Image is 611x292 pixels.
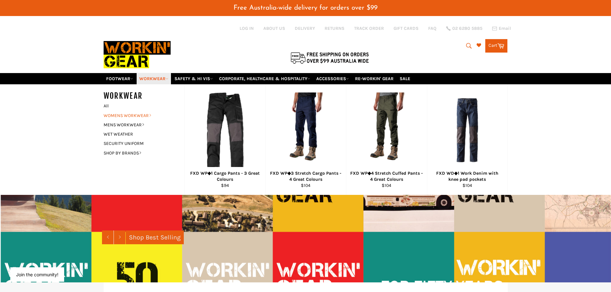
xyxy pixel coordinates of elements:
[314,73,352,84] a: ACCESSORIES
[100,129,178,139] a: WET WEATHER
[354,25,384,31] a: TRACK ORDER
[240,26,254,31] a: Log in
[485,39,507,53] a: Cart
[100,120,178,129] a: MENS WORKWEAR
[216,73,313,84] a: CORPORATE, HEALTHCARE & HOSPITALITY
[452,26,482,31] span: 02 6280 5885
[189,182,261,188] div: $94
[281,92,331,168] img: FXD WP◆3 Stretch Cargo Pants - 4 Great Colours - Workin' Gear
[100,111,178,120] a: WOMENS WORKWEAR
[431,182,503,188] div: $104
[397,73,413,84] a: SALE
[290,51,370,64] img: Flat $9.95 shipping Australia wide
[263,25,285,31] a: ABOUT US
[427,84,508,195] a: FXD WD◆1 Work Denim with knee pad pockets - Workin' Gear FXD WD◆1 Work Denim with knee pad pocket...
[446,26,482,31] a: 02 6280 5885
[492,26,511,31] a: Email
[137,73,171,84] a: WORKWEAR
[104,73,136,84] a: FOOTWEAR
[295,25,315,31] a: DELIVERY
[394,25,419,31] a: GIFT CARDS
[435,98,499,162] img: FXD WD◆1 Work Denim with knee pad pockets - Workin' Gear
[233,4,378,11] span: Free Australia-wide delivery for orders over $99
[100,101,184,111] a: All
[431,170,503,183] div: FXD WD◆1 Work Denim with knee pad pockets
[350,170,423,183] div: FXD WP◆4 Stretch Cuffed Pants - 4 Great Colours
[16,272,58,277] button: Join the community!
[350,182,423,188] div: $104
[100,148,178,158] a: SHOP BY BRANDS
[499,26,511,31] span: Email
[269,170,342,183] div: FXD WP◆3 Stretch Cargo Pants - 4 Great Colours
[265,84,346,195] a: FXD WP◆3 Stretch Cargo Pants - 4 Great Colours - Workin' Gear FXD WP◆3 Stretch Cargo Pants - 4 Gr...
[172,73,216,84] a: SAFETY & HI VIS
[100,139,178,148] a: SECURITY UNIFORM
[104,91,184,101] h5: WORKWEAR
[325,25,344,31] a: RETURNS
[104,37,171,73] img: Workin Gear leaders in Workwear, Safety Boots, PPE, Uniforms. Australia's No.1 in Workwear
[184,84,265,195] a: FXD WP◆1 Cargo Pants - 4 Great Colours - Workin' Gear FXD WP◆1 Cargo Pants - 3 Great Colours $94
[361,92,412,168] img: FXD WP◆4 Stretch Cuffed Pants - 4 Great Colours - Workin' Gear
[205,92,245,168] img: FXD WP◆1 Cargo Pants - 4 Great Colours - Workin' Gear
[269,182,342,188] div: $104
[189,170,261,183] div: FXD WP◆1 Cargo Pants - 3 Great Colours
[428,25,437,31] a: FAQ
[126,230,184,244] a: Shop Best Selling
[352,73,396,84] a: RE-WORKIN' GEAR
[346,84,427,195] a: FXD WP◆4 Stretch Cuffed Pants - 4 Great Colours - Workin' Gear FXD WP◆4 Stretch Cuffed Pants - 4 ...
